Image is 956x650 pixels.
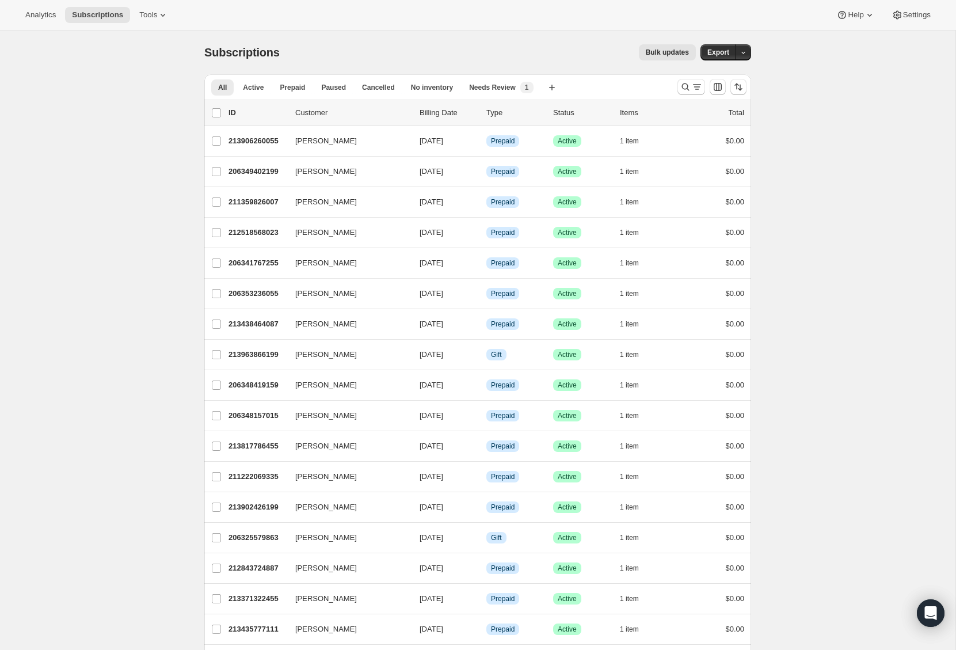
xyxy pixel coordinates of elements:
[228,255,744,271] div: 206341767255[PERSON_NAME][DATE]InfoPrepaidSuccessActive1 item$0.00
[420,472,443,481] span: [DATE]
[620,255,652,271] button: 1 item
[228,316,744,332] div: 213438464087[PERSON_NAME][DATE]InfoPrepaidSuccessActive1 item$0.00
[620,408,652,424] button: 1 item
[620,194,652,210] button: 1 item
[486,107,544,119] div: Type
[725,625,744,633] span: $0.00
[558,320,577,329] span: Active
[228,166,286,177] p: 206349402199
[620,564,639,573] span: 1 item
[725,411,744,420] span: $0.00
[917,599,944,627] div: Open Intercom Messenger
[288,193,403,211] button: [PERSON_NAME]
[288,162,403,181] button: [PERSON_NAME]
[558,472,577,481] span: Active
[491,411,515,420] span: Prepaid
[420,625,443,633] span: [DATE]
[620,164,652,180] button: 1 item
[228,471,286,482] p: 211222069335
[288,345,403,364] button: [PERSON_NAME]
[228,440,286,452] p: 213817786455
[420,289,443,298] span: [DATE]
[228,286,744,302] div: 206353236055[PERSON_NAME][DATE]InfoPrepaidSuccessActive1 item$0.00
[288,132,403,150] button: [PERSON_NAME]
[295,562,357,574] span: [PERSON_NAME]
[725,533,744,542] span: $0.00
[491,503,515,512] span: Prepaid
[228,408,744,424] div: 206348157015[PERSON_NAME][DATE]InfoPrepaidSuccessActive1 item$0.00
[729,107,744,119] p: Total
[725,289,744,298] span: $0.00
[295,532,357,543] span: [PERSON_NAME]
[543,79,561,96] button: Create new view
[558,564,577,573] span: Active
[228,379,286,391] p: 206348419159
[295,624,357,635] span: [PERSON_NAME]
[228,194,744,210] div: 211359826007[PERSON_NAME][DATE]InfoPrepaidSuccessActive1 item$0.00
[420,136,443,145] span: [DATE]
[620,259,639,268] span: 1 item
[295,318,357,330] span: [PERSON_NAME]
[558,350,577,359] span: Active
[491,442,515,451] span: Prepaid
[620,499,652,515] button: 1 item
[243,83,264,92] span: Active
[420,107,477,119] p: Billing Date
[491,167,515,176] span: Prepaid
[620,316,652,332] button: 1 item
[420,594,443,603] span: [DATE]
[491,625,515,634] span: Prepaid
[620,347,652,363] button: 1 item
[725,442,744,450] span: $0.00
[525,83,529,92] span: 1
[288,620,403,638] button: [PERSON_NAME]
[228,135,286,147] p: 213906260055
[558,289,577,298] span: Active
[491,228,515,237] span: Prepaid
[295,135,357,147] span: [PERSON_NAME]
[228,560,744,576] div: 212843724887[PERSON_NAME][DATE]InfoPrepaidSuccessActive1 item$0.00
[558,503,577,512] span: Active
[295,471,357,482] span: [PERSON_NAME]
[228,593,286,605] p: 213371322455
[420,320,443,328] span: [DATE]
[491,594,515,603] span: Prepaid
[558,411,577,420] span: Active
[420,381,443,389] span: [DATE]
[725,381,744,389] span: $0.00
[725,197,744,206] span: $0.00
[725,350,744,359] span: $0.00
[228,438,744,454] div: 213817786455[PERSON_NAME][DATE]InfoPrepaidSuccessActive1 item$0.00
[362,83,395,92] span: Cancelled
[288,254,403,272] button: [PERSON_NAME]
[620,225,652,241] button: 1 item
[288,406,403,425] button: [PERSON_NAME]
[228,257,286,269] p: 206341767255
[288,498,403,516] button: [PERSON_NAME]
[620,136,639,146] span: 1 item
[725,136,744,145] span: $0.00
[620,197,639,207] span: 1 item
[295,107,410,119] p: Customer
[491,136,515,146] span: Prepaid
[288,529,403,547] button: [PERSON_NAME]
[620,167,639,176] span: 1 item
[620,228,639,237] span: 1 item
[829,7,882,23] button: Help
[288,590,403,608] button: [PERSON_NAME]
[288,284,403,303] button: [PERSON_NAME]
[620,350,639,359] span: 1 item
[72,10,123,20] span: Subscriptions
[491,259,515,268] span: Prepaid
[553,107,611,119] p: Status
[620,533,639,542] span: 1 item
[558,136,577,146] span: Active
[558,381,577,390] span: Active
[228,349,286,360] p: 213963866199
[18,7,63,23] button: Analytics
[420,197,443,206] span: [DATE]
[558,259,577,268] span: Active
[491,289,515,298] span: Prepaid
[228,621,744,637] div: 213435777111[PERSON_NAME][DATE]InfoPrepaidSuccessActive1 item$0.00
[288,223,403,242] button: [PERSON_NAME]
